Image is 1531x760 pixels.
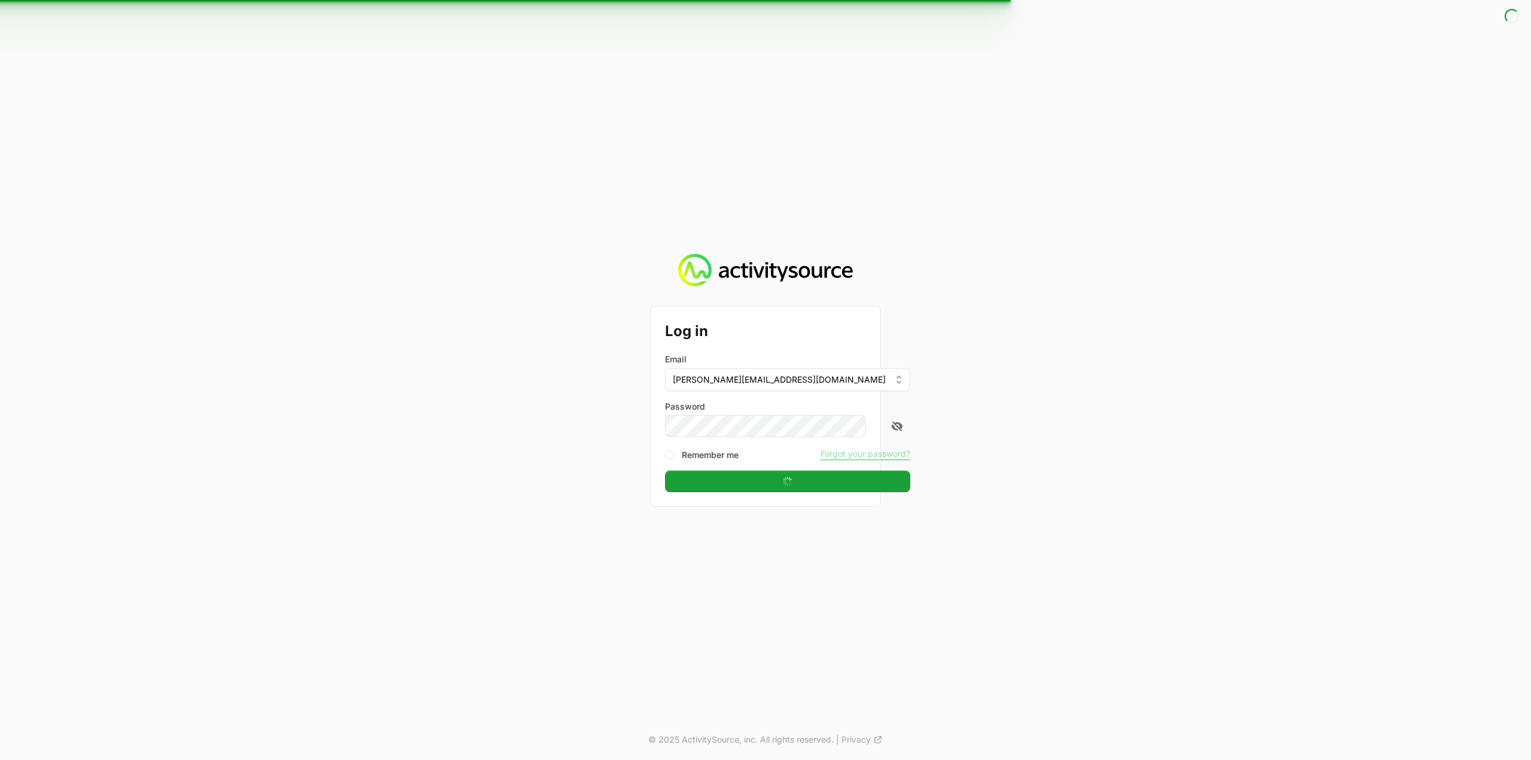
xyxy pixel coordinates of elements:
label: Email [665,353,687,365]
button: [PERSON_NAME][EMAIL_ADDRESS][DOMAIN_NAME] [665,368,910,391]
label: Remember me [682,449,739,461]
a: Privacy [841,734,883,746]
h2: Log in [665,321,910,342]
span: [PERSON_NAME][EMAIL_ADDRESS][DOMAIN_NAME] [673,374,886,386]
img: Activity Source [678,254,852,287]
span: | [836,734,839,746]
p: © 2025 ActivitySource, inc. All rights reserved. [648,734,834,746]
label: Password [665,401,910,413]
